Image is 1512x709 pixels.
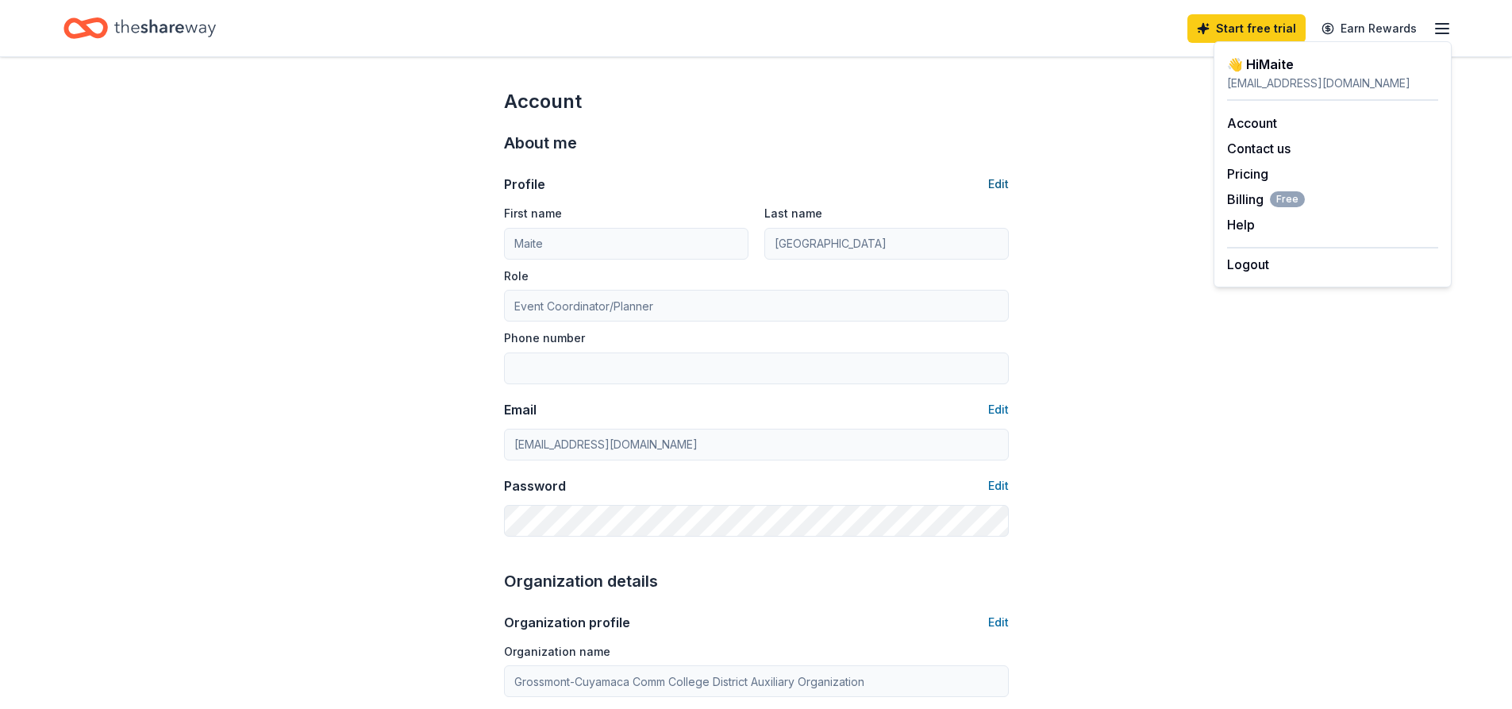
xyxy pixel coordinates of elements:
[504,175,545,194] div: Profile
[1227,115,1277,131] a: Account
[764,206,822,222] label: Last name
[1227,55,1438,74] div: 👋 Hi Maite
[1227,255,1269,274] button: Logout
[504,330,585,346] label: Phone number
[988,400,1009,419] button: Edit
[63,10,216,47] a: Home
[1227,190,1305,209] button: BillingFree
[504,568,1009,594] div: Organization details
[504,130,1009,156] div: About me
[504,206,562,222] label: First name
[988,613,1009,632] button: Edit
[1227,139,1291,158] button: Contact us
[1227,166,1268,182] a: Pricing
[1270,191,1305,207] span: Free
[504,268,529,284] label: Role
[1227,74,1438,93] div: [EMAIL_ADDRESS][DOMAIN_NAME]
[988,175,1009,194] button: Edit
[504,613,630,632] div: Organization profile
[988,476,1009,495] button: Edit
[504,476,566,495] div: Password
[504,89,1009,114] div: Account
[1227,215,1255,234] button: Help
[1227,190,1305,209] span: Billing
[504,644,610,660] label: Organization name
[504,400,537,419] div: Email
[1312,14,1426,43] a: Earn Rewards
[1187,14,1306,43] a: Start free trial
